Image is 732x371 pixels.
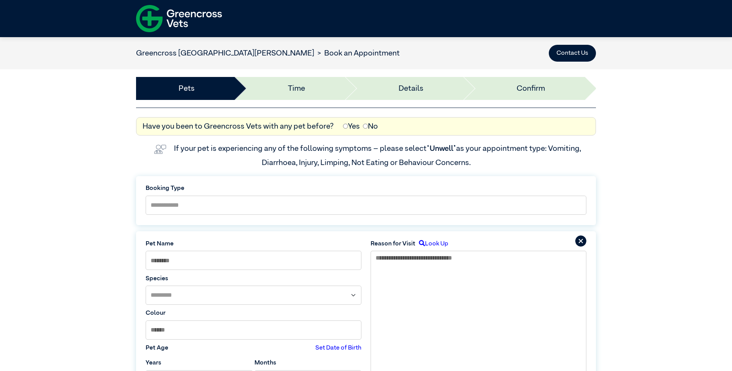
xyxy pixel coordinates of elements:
[179,83,195,94] a: Pets
[427,145,456,152] span: “Unwell”
[549,45,596,62] button: Contact Us
[371,239,415,248] label: Reason for Visit
[136,2,222,35] img: f-logo
[151,142,169,157] img: vet
[146,358,161,368] label: Years
[343,124,348,129] input: Yes
[174,145,583,166] label: If your pet is experiencing any of the following symptoms – please select as your appointment typ...
[363,124,368,129] input: No
[146,184,586,193] label: Booking Type
[146,309,361,318] label: Colour
[146,274,361,283] label: Species
[146,343,168,353] label: Pet Age
[415,239,448,248] label: Look Up
[146,239,361,248] label: Pet Name
[136,47,400,59] nav: breadcrumb
[143,121,334,132] label: Have you been to Greencross Vets with any pet before?
[343,121,360,132] label: Yes
[315,343,361,353] label: Set Date of Birth
[314,47,400,59] li: Book an Appointment
[254,358,276,368] label: Months
[136,49,314,57] a: Greencross [GEOGRAPHIC_DATA][PERSON_NAME]
[363,121,378,132] label: No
